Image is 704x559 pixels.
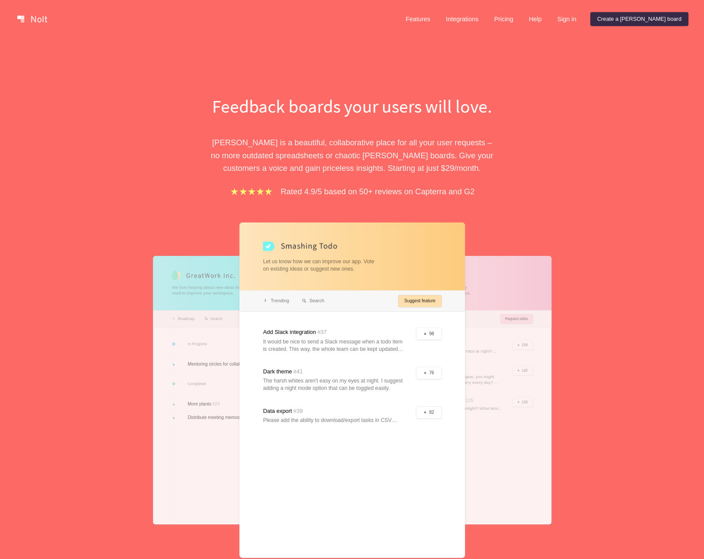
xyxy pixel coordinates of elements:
[229,186,274,196] img: stars.b067e34983.png
[487,12,520,26] a: Pricing
[439,12,485,26] a: Integrations
[550,12,583,26] a: Sign in
[590,12,688,26] a: Create a [PERSON_NAME] board
[399,12,437,26] a: Features
[281,185,475,198] p: Rated 4.9/5 based on 50+ reviews on Capterra and G2
[203,136,502,174] p: [PERSON_NAME] is a beautiful, collaborative place for all your user requests – no more outdated s...
[522,12,549,26] a: Help
[203,94,502,119] h1: Feedback boards your users will love.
